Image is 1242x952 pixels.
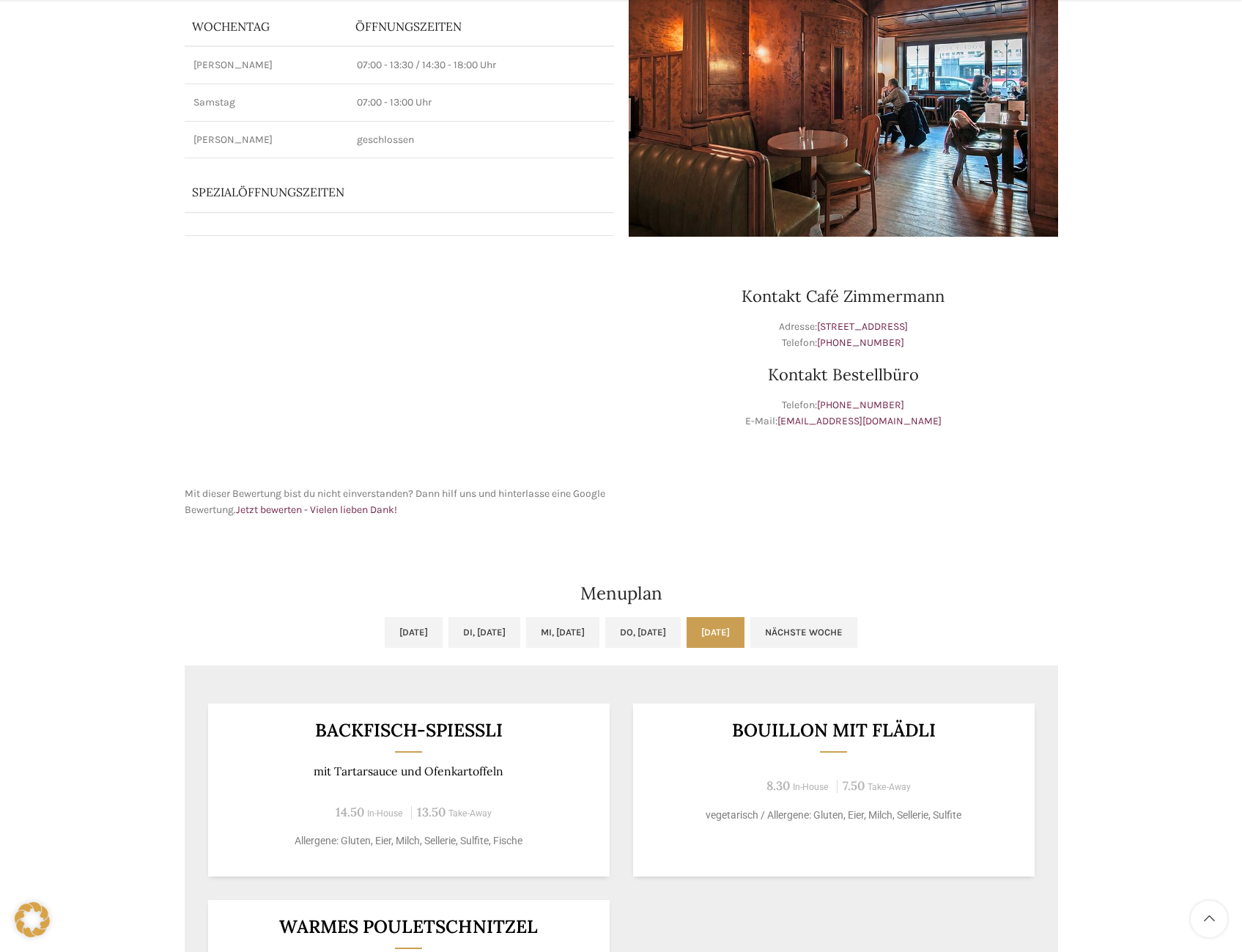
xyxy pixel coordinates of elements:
a: Jetzt bewerten - Vielen lieben Dank! [236,503,397,516]
p: geschlossen [357,133,605,147]
h2: Menuplan [185,585,1058,602]
a: [PHONE_NUMBER] [817,336,904,349]
span: 14.50 [336,804,364,820]
p: Samstag [193,95,340,110]
span: 8.30 [766,778,790,794]
span: 13.50 [417,804,446,820]
h3: Kontakt Café Zimmermann [629,288,1058,304]
span: Take-Away [448,808,492,819]
a: Nächste Woche [750,617,857,648]
p: Telefon: E-Mail: [629,397,1058,430]
h3: Bouillon mit Flädli [651,721,1016,739]
h3: BACKFISCH-SPIESSLI [226,721,591,739]
a: [PHONE_NUMBER] [817,399,904,411]
a: Mi, [DATE] [526,617,599,648]
p: Mit dieser Bewertung bist du nicht einverstanden? Dann hilf uns und hinterlasse eine Google Bewer... [185,486,614,519]
a: Di, [DATE] [448,617,520,648]
h3: Kontakt Bestellbüro [629,366,1058,383]
a: [DATE] [687,617,744,648]
p: mit Tartarsauce und Ofenkartoffeln [226,764,591,778]
span: Take-Away [868,782,911,792]
p: Wochentag [192,18,341,34]
span: 7.50 [843,778,865,794]
p: Spezialöffnungszeiten [192,184,566,200]
span: In-House [367,808,403,819]
a: [STREET_ADDRESS] [817,320,908,333]
p: 07:00 - 13:00 Uhr [357,95,605,110]
h3: Warmes Pouletschnitzel [226,918,591,936]
a: Scroll to top button [1191,901,1227,937]
p: Adresse: Telefon: [629,319,1058,352]
p: Allergene: Gluten, Eier, Milch, Sellerie, Sulfite, Fische [226,833,591,849]
p: ÖFFNUNGSZEITEN [355,18,606,34]
a: [EMAIL_ADDRESS][DOMAIN_NAME] [777,415,942,427]
p: [PERSON_NAME] [193,58,340,73]
a: [DATE] [385,617,443,648]
p: vegetarisch / Allergene: Gluten, Eier, Milch, Sellerie, Sulfite [651,808,1016,823]
p: [PERSON_NAME] [193,133,340,147]
span: In-House [793,782,829,792]
iframe: schwyter rorschacherstrasse [185,251,614,471]
p: 07:00 - 13:30 / 14:30 - 18:00 Uhr [357,58,605,73]
a: Do, [DATE] [605,617,681,648]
